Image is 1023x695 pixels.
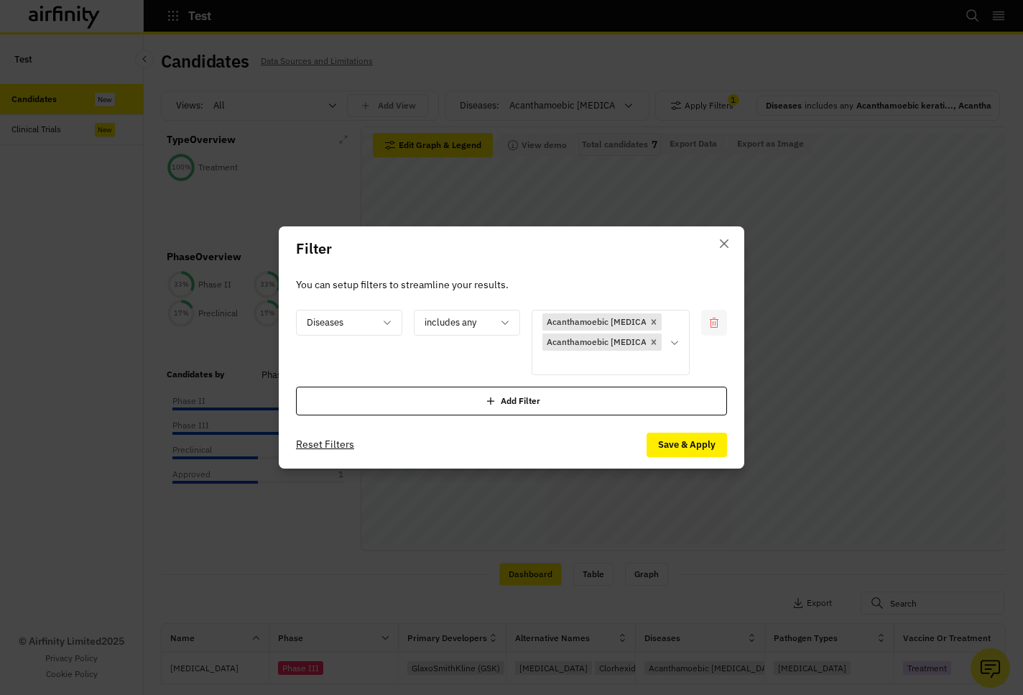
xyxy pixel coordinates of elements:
[547,316,680,328] p: Acanthamoebic [MEDICAL_DATA]
[713,232,736,255] button: Close
[279,226,744,271] header: Filter
[647,433,727,457] button: Save & Apply
[296,277,727,293] p: You can setup filters to streamline your results.
[547,336,680,349] p: Acanthamoebic [MEDICAL_DATA]
[646,333,662,351] div: Remove [object Object]
[296,387,727,415] div: Add Filter
[296,433,354,456] button: Reset Filters
[646,313,662,331] div: Remove [object Object]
